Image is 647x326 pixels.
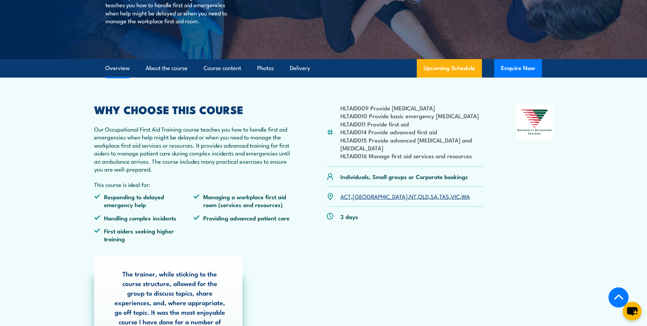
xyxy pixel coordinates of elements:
[193,214,293,222] li: Providing advanced patient care
[94,227,194,243] li: First aiders seeking higher training
[451,192,460,200] a: VIC
[146,59,188,77] a: About the course
[105,59,130,77] a: Overview
[340,104,483,112] li: HLTAID009 Provide [MEDICAL_DATA]
[340,213,358,220] p: 3 days
[623,302,642,321] button: chat-button
[204,59,241,77] a: Course content
[94,180,293,188] p: This course is ideal for:
[94,125,293,173] p: Our Occupational First Aid Training course teaches you how to handle first aid emergencies when h...
[257,59,274,77] a: Photos
[340,192,470,200] p: , , , , , , ,
[439,192,449,200] a: TAS
[340,152,483,160] li: HLTAID016 Manage first aid services and resources
[461,192,470,200] a: WA
[353,192,408,200] a: [GEOGRAPHIC_DATA]
[290,59,310,77] a: Delivery
[494,59,542,78] button: Enquire Now
[340,128,483,136] li: HLTAID014 Provide advanced first aid
[417,59,482,78] a: Upcoming Schedule
[340,192,351,200] a: ACT
[430,192,438,200] a: SA
[340,136,483,152] li: HLTAID015 Provide advanced [MEDICAL_DATA] and [MEDICAL_DATA]
[340,120,483,128] li: HLTAID011 Provide first aid
[193,193,293,209] li: Managing a workplace first aid room (services and resources)
[340,112,483,120] li: HLTAID010 Provide basic emergency [MEDICAL_DATA]
[418,192,429,200] a: QLD
[409,192,416,200] a: NT
[94,105,293,114] h2: WHY CHOOSE THIS COURSE
[94,193,194,209] li: Responding to delayed emergency help
[516,105,553,139] img: Nationally Recognised Training logo.
[340,173,468,180] p: Individuals, Small groups or Corporate bookings
[94,214,194,222] li: Handling complex incidents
